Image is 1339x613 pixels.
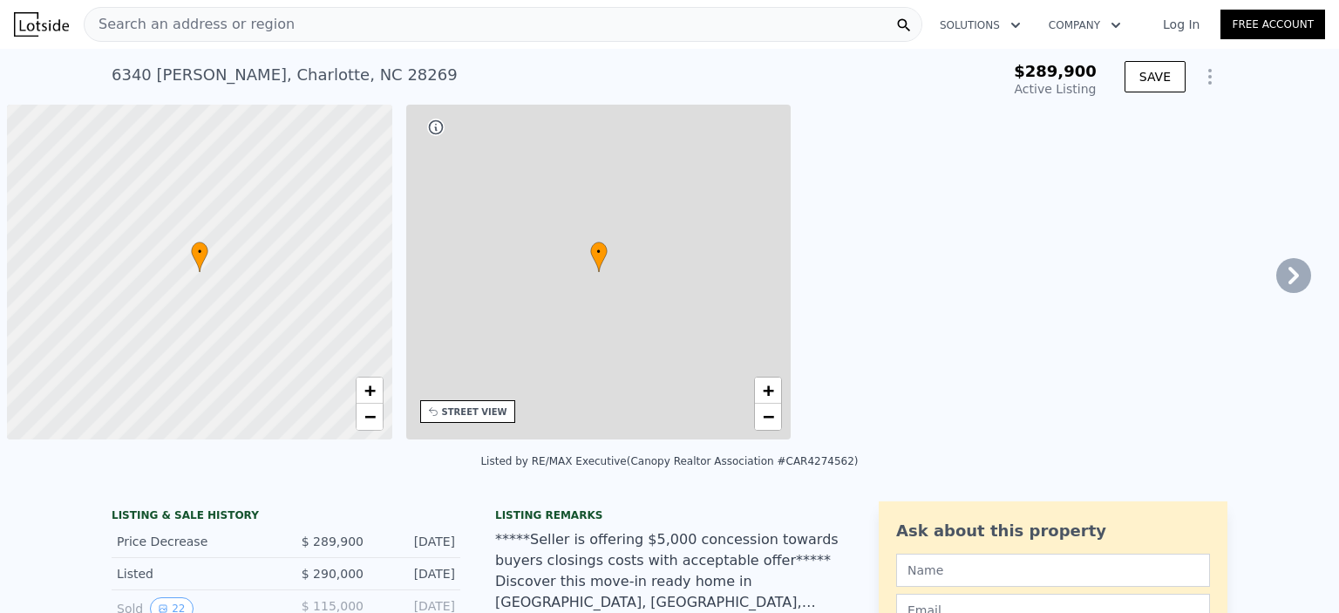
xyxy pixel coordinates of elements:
[755,404,781,430] a: Zoom out
[117,533,272,550] div: Price Decrease
[442,405,507,419] div: STREET VIEW
[191,244,208,260] span: •
[495,529,844,613] div: *****Seller is offering $5,000 concession towards buyers closings costs with acceptable offer****...
[1193,59,1227,94] button: Show Options
[191,242,208,272] div: •
[590,242,608,272] div: •
[763,379,774,401] span: +
[1035,10,1135,41] button: Company
[763,405,774,427] span: −
[117,565,272,582] div: Listed
[357,404,383,430] a: Zoom out
[302,567,364,581] span: $ 290,000
[480,455,858,467] div: Listed by RE/MAX Executive (Canopy Realtor Association #CAR4274562)
[112,63,458,87] div: 6340 [PERSON_NAME] , Charlotte , NC 28269
[1014,62,1097,80] span: $289,900
[590,244,608,260] span: •
[1142,16,1220,33] a: Log In
[112,508,460,526] div: LISTING & SALE HISTORY
[896,519,1210,543] div: Ask about this property
[377,533,455,550] div: [DATE]
[755,378,781,404] a: Zoom in
[495,508,844,522] div: Listing remarks
[357,378,383,404] a: Zoom in
[364,405,375,427] span: −
[1220,10,1325,39] a: Free Account
[1015,82,1097,96] span: Active Listing
[85,14,295,35] span: Search an address or region
[302,535,364,548] span: $ 289,900
[926,10,1035,41] button: Solutions
[1125,61,1186,92] button: SAVE
[364,379,375,401] span: +
[896,554,1210,587] input: Name
[377,565,455,582] div: [DATE]
[14,12,69,37] img: Lotside
[302,599,364,613] span: $ 115,000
